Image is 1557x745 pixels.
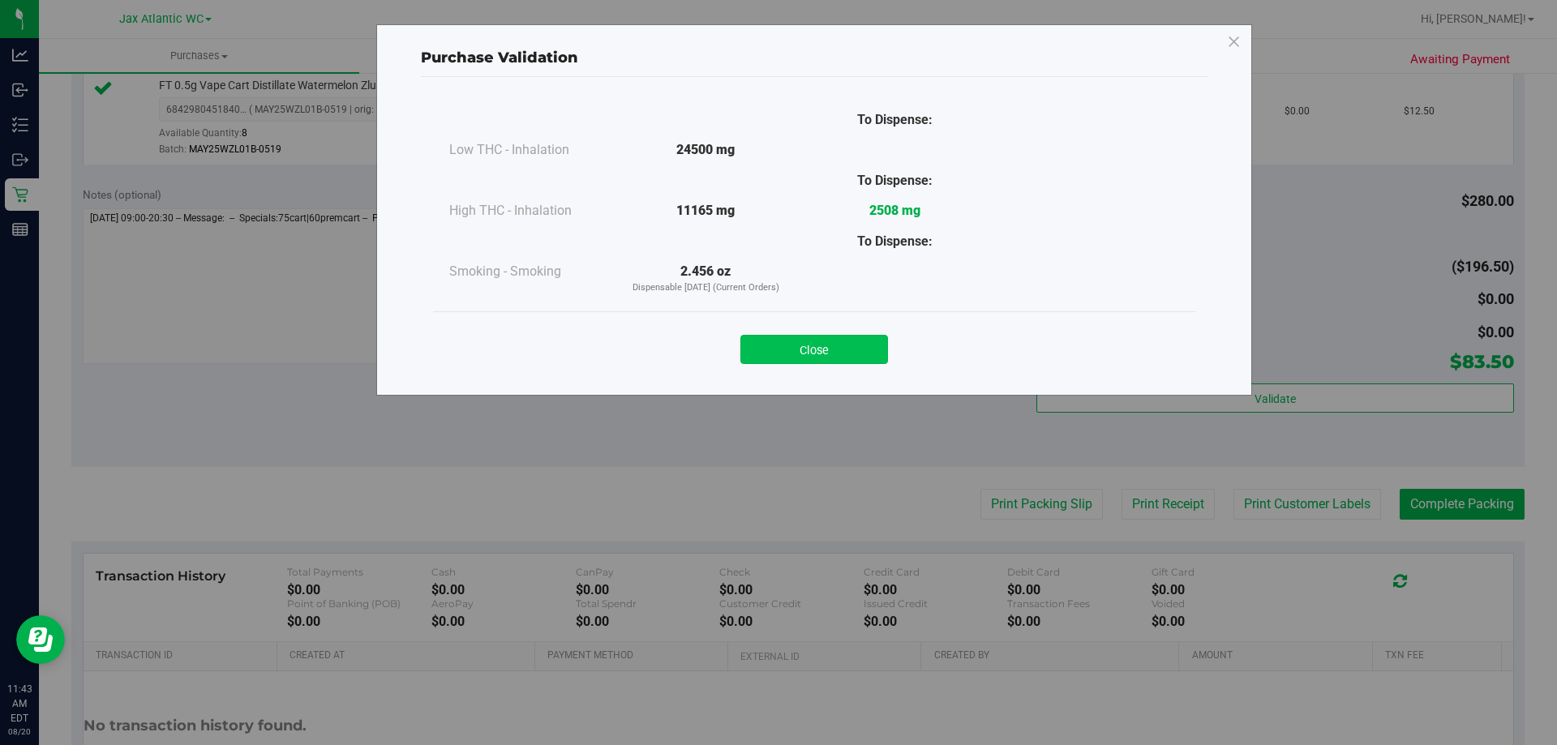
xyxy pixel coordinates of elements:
[740,335,888,364] button: Close
[800,171,989,191] div: To Dispense:
[16,615,65,664] iframe: Resource center
[800,232,989,251] div: To Dispense:
[611,140,800,160] div: 24500 mg
[611,281,800,295] p: Dispensable [DATE] (Current Orders)
[800,110,989,130] div: To Dispense:
[449,140,611,160] div: Low THC - Inhalation
[421,49,578,66] span: Purchase Validation
[611,201,800,221] div: 11165 mg
[449,201,611,221] div: High THC - Inhalation
[869,203,920,218] strong: 2508 mg
[611,262,800,295] div: 2.456 oz
[449,262,611,281] div: Smoking - Smoking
